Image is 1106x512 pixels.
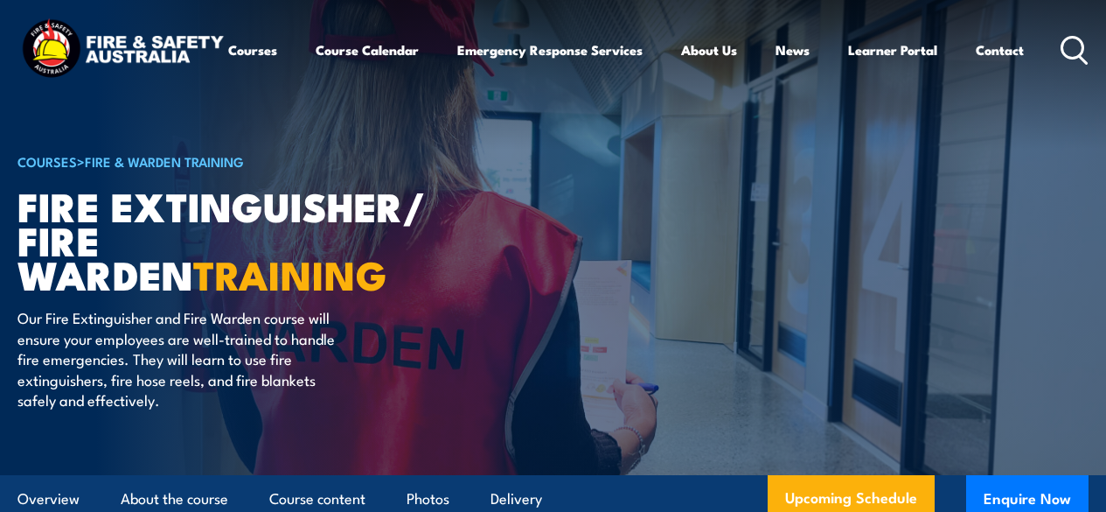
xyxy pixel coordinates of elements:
a: About Us [681,29,737,71]
p: Our Fire Extinguisher and Fire Warden course will ensure your employees are well-trained to handl... [17,307,337,410]
a: Fire & Warden Training [85,151,244,171]
a: Courses [228,29,277,71]
a: Contact [976,29,1024,71]
a: Emergency Response Services [457,29,643,71]
a: COURSES [17,151,77,171]
h6: > [17,151,449,172]
strong: TRAINING [193,243,387,304]
a: Course Calendar [316,29,419,71]
a: Learner Portal [848,29,937,71]
a: News [776,29,810,71]
h1: Fire Extinguisher/ Fire Warden [17,188,449,291]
